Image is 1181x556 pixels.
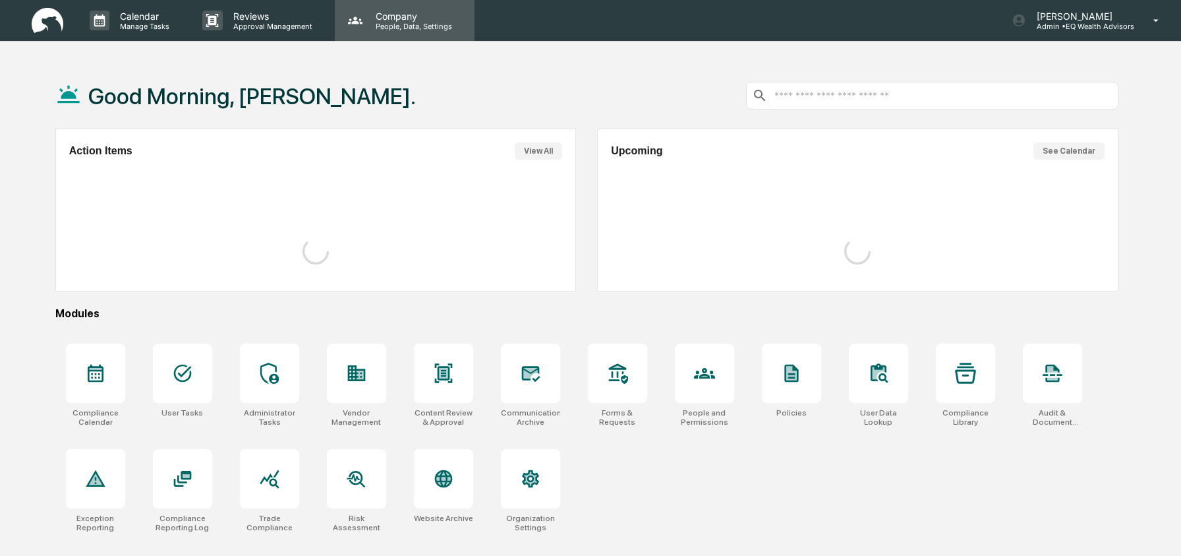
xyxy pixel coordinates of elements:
div: Compliance Reporting Log [153,514,212,532]
div: Audit & Document Logs [1023,408,1082,427]
a: Powered byPylon [93,46,159,56]
div: Website Archive [414,514,473,523]
div: Vendor Management [327,408,386,427]
div: Administrator Tasks [240,408,299,427]
div: Content Review & Approval [414,408,473,427]
h2: Upcoming [611,145,662,157]
div: Organization Settings [501,514,560,532]
button: View All [515,142,562,160]
div: People and Permissions [675,408,734,427]
p: Calendar [109,11,176,22]
button: See Calendar [1033,142,1105,160]
h2: Action Items [69,145,132,157]
div: Exception Reporting [66,514,125,532]
div: User Data Lookup [849,408,908,427]
div: Compliance Library [936,408,995,427]
div: Risk Assessment [327,514,386,532]
div: User Tasks [161,408,203,417]
h1: Good Morning, [PERSON_NAME]. [88,83,416,109]
div: Modules [55,307,1118,320]
div: Communications Archive [501,408,560,427]
p: Manage Tasks [109,22,176,31]
p: Reviews [223,11,319,22]
p: [PERSON_NAME] [1026,11,1134,22]
span: Pylon [131,46,159,56]
div: Forms & Requests [588,408,647,427]
p: Company [365,11,459,22]
div: Compliance Calendar [66,408,125,427]
p: Admin • EQ Wealth Advisors [1026,22,1134,31]
p: Approval Management [223,22,319,31]
div: Policies [776,408,807,417]
img: logo [32,8,63,34]
div: Trade Compliance [240,514,299,532]
p: People, Data, Settings [365,22,459,31]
